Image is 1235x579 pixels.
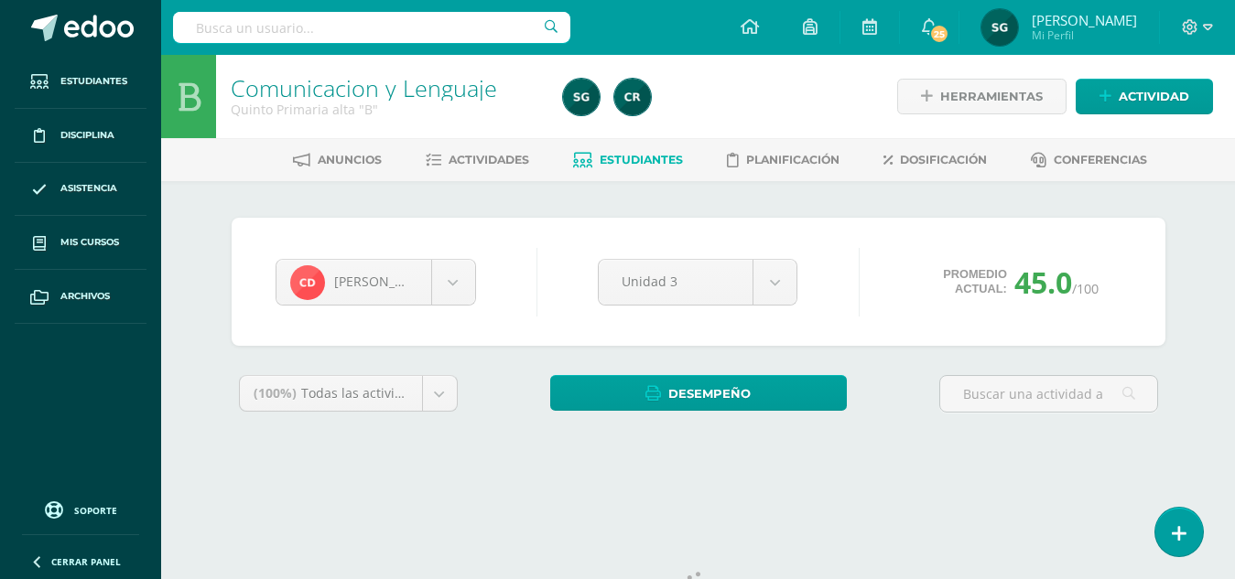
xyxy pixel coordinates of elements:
[60,128,114,143] span: Disciplina
[60,289,110,304] span: Archivos
[883,145,987,175] a: Dosificación
[15,163,146,217] a: Asistencia
[15,55,146,109] a: Estudiantes
[60,235,119,250] span: Mis cursos
[51,555,121,568] span: Cerrar panel
[1031,145,1147,175] a: Conferencias
[943,267,1007,296] span: Promedio actual:
[15,109,146,163] a: Disciplina
[1032,11,1137,29] span: [PERSON_NAME]
[1076,79,1213,114] a: Actividad
[301,384,528,402] span: Todas las actividades de esta unidad
[60,181,117,196] span: Asistencia
[573,145,683,175] a: Estudiantes
[254,384,297,402] span: (100%)
[981,9,1018,46] img: 41262f1f50d029ad015f7fe7286c9cb7.png
[293,145,382,175] a: Anuncios
[746,153,840,166] span: Planificación
[318,153,382,166] span: Anuncios
[1119,80,1189,113] span: Actividad
[449,153,529,166] span: Actividades
[173,12,570,43] input: Busca un usuario...
[74,504,117,517] span: Soporte
[15,216,146,270] a: Mis cursos
[929,24,949,44] span: 25
[334,273,460,290] span: [PERSON_NAME] del
[599,260,796,305] a: Unidad 3
[290,265,325,300] img: d129ce77528f076381586b5afd57d0a2.png
[1054,153,1147,166] span: Conferencias
[231,101,541,118] div: Quinto Primaria alta 'B'
[940,80,1043,113] span: Herramientas
[550,375,847,411] a: Desempeño
[22,497,139,521] a: Soporte
[1072,280,1099,297] span: /100
[240,376,457,411] a: (100%)Todas las actividades de esta unidad
[60,74,127,89] span: Estudiantes
[15,270,146,324] a: Archivos
[614,79,651,115] img: 19436fc6d9716341a8510cf58c6830a2.png
[900,153,987,166] span: Dosificación
[1014,263,1072,302] span: 45.0
[897,79,1067,114] a: Herramientas
[668,377,751,411] span: Desempeño
[231,75,541,101] h1: Comunicacion y Lenguaje
[276,260,475,305] a: [PERSON_NAME] del
[1032,27,1137,43] span: Mi Perfil
[231,72,497,103] a: Comunicacion y Lenguaje
[727,145,840,175] a: Planificación
[940,376,1157,412] input: Buscar una actividad aquí...
[563,79,600,115] img: 41262f1f50d029ad015f7fe7286c9cb7.png
[426,145,529,175] a: Actividades
[622,260,730,303] span: Unidad 3
[600,153,683,166] span: Estudiantes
